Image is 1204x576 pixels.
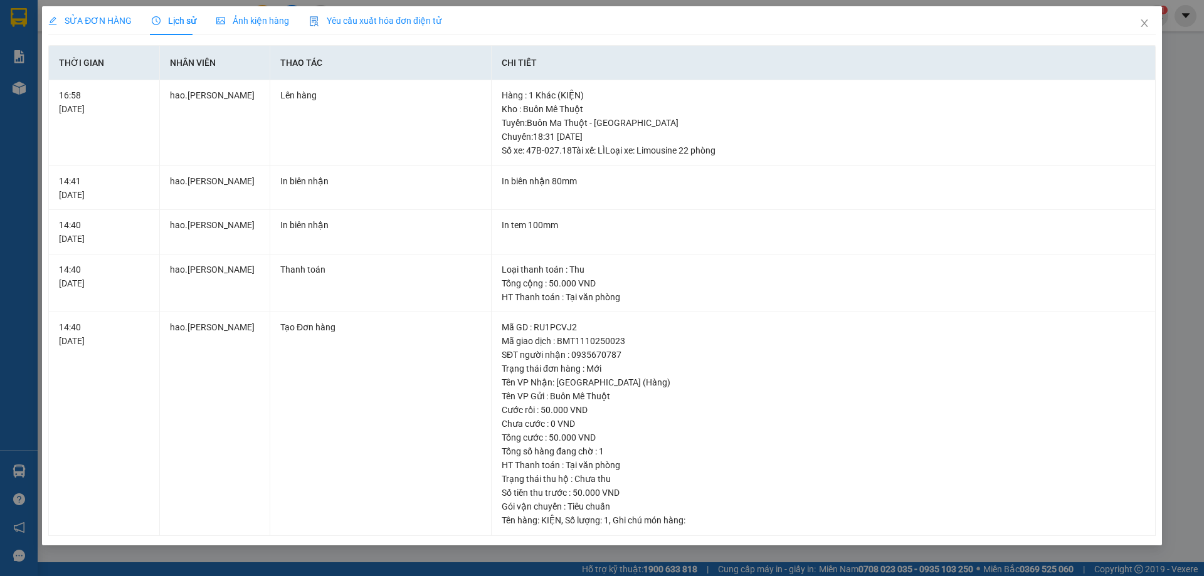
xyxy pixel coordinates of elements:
[160,80,270,166] td: hao.[PERSON_NAME]
[1139,18,1149,28] span: close
[502,431,1145,444] div: Tổng cước : 50.000 VND
[216,16,225,25] span: picture
[541,515,561,525] span: KIỆN
[280,174,481,188] div: In biên nhận
[502,116,1145,157] div: Tuyến : Buôn Ma Thuột - [GEOGRAPHIC_DATA] Chuyến: 18:31 [DATE] Số xe: 47B-027.18 Tài xế: LÌ Loại ...
[502,403,1145,417] div: Cước rồi : 50.000 VND
[87,88,167,130] li: VP [GEOGRAPHIC_DATA] (Hàng)
[502,320,1145,334] div: Mã GD : RU1PCVJ2
[502,417,1145,431] div: Chưa cước : 0 VND
[502,444,1145,458] div: Tổng số hàng đang chờ : 1
[6,6,182,74] li: [GEOGRAPHIC_DATA]
[502,513,1145,527] div: Tên hàng: , Số lượng: , Ghi chú món hàng:
[152,16,161,25] span: clock-circle
[502,102,1145,116] div: Kho : Buôn Mê Thuột
[309,16,441,26] span: Yêu cầu xuất hóa đơn điện tử
[502,348,1145,362] div: SĐT người nhận : 0935670787
[309,16,319,26] img: icon
[160,46,270,80] th: Nhân viên
[270,46,492,80] th: Thao tác
[502,263,1145,276] div: Loại thanh toán : Thu
[604,515,609,525] span: 1
[502,375,1145,389] div: Tên VP Nhận: [GEOGRAPHIC_DATA] (Hàng)
[502,500,1145,513] div: Gói vận chuyển : Tiêu chuẩn
[280,88,481,102] div: Lên hàng
[160,166,270,211] td: hao.[PERSON_NAME]
[6,6,50,50] img: logo.jpg
[502,334,1145,348] div: Mã giao dịch : BMT1110250023
[160,210,270,254] td: hao.[PERSON_NAME]
[160,254,270,313] td: hao.[PERSON_NAME]
[502,290,1145,304] div: HT Thanh toán : Tại văn phòng
[502,174,1145,188] div: In biên nhận 80mm
[502,218,1145,232] div: In tem 100mm
[502,389,1145,403] div: Tên VP Gửi : Buôn Mê Thuột
[502,472,1145,486] div: Trạng thái thu hộ : Chưa thu
[48,16,57,25] span: edit
[59,88,149,116] div: 16:58 [DATE]
[502,458,1145,472] div: HT Thanh toán : Tại văn phòng
[502,88,1145,102] div: Hàng : 1 Khác (KIỆN)
[59,218,149,246] div: 14:40 [DATE]
[152,16,196,26] span: Lịch sử
[1127,6,1162,41] button: Close
[59,320,149,348] div: 14:40 [DATE]
[280,218,481,232] div: In biên nhận
[160,312,270,536] td: hao.[PERSON_NAME]
[502,362,1145,375] div: Trạng thái đơn hàng : Mới
[502,276,1145,290] div: Tổng cộng : 50.000 VND
[216,16,289,26] span: Ảnh kiện hàng
[48,16,132,26] span: SỬA ĐƠN HÀNG
[502,486,1145,500] div: Số tiền thu trước : 50.000 VND
[492,46,1156,80] th: Chi tiết
[59,263,149,290] div: 14:40 [DATE]
[280,263,481,276] div: Thanh toán
[49,46,159,80] th: Thời gian
[6,88,87,102] li: VP Buôn Mê Thuột
[59,174,149,202] div: 14:41 [DATE]
[280,320,481,334] div: Tạo Đơn hàng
